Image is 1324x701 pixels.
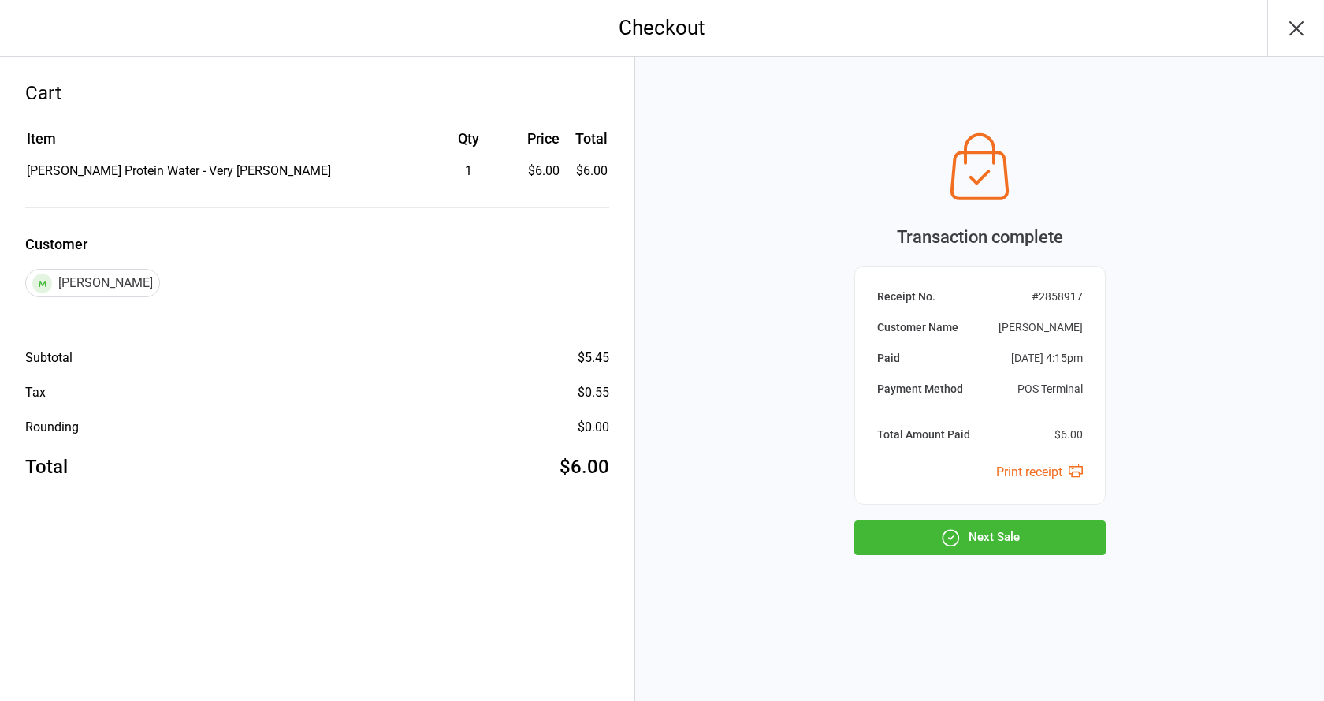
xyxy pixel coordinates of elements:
[578,383,609,402] div: $0.55
[877,350,900,367] div: Paid
[25,233,609,255] label: Customer
[423,128,515,160] th: Qty
[999,319,1083,336] div: [PERSON_NAME]
[566,128,608,160] th: Total
[1011,350,1083,367] div: [DATE] 4:15pm
[1032,289,1083,305] div: # 2858917
[877,427,970,443] div: Total Amount Paid
[25,349,73,367] div: Subtotal
[996,464,1083,479] a: Print receipt
[578,349,609,367] div: $5.45
[27,163,331,178] span: [PERSON_NAME] Protein Water - Very [PERSON_NAME]
[25,269,160,297] div: [PERSON_NAME]
[25,79,609,107] div: Cart
[578,418,609,437] div: $0.00
[27,128,422,160] th: Item
[854,520,1106,555] button: Next Sale
[877,319,958,336] div: Customer Name
[516,162,560,181] div: $6.00
[1054,427,1083,443] div: $6.00
[25,453,68,481] div: Total
[25,383,46,402] div: Tax
[854,224,1106,250] div: Transaction complete
[25,418,79,437] div: Rounding
[566,162,608,181] td: $6.00
[877,289,935,305] div: Receipt No.
[516,128,560,149] div: Price
[1017,381,1083,397] div: POS Terminal
[560,453,609,481] div: $6.00
[877,381,963,397] div: Payment Method
[423,162,515,181] div: 1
